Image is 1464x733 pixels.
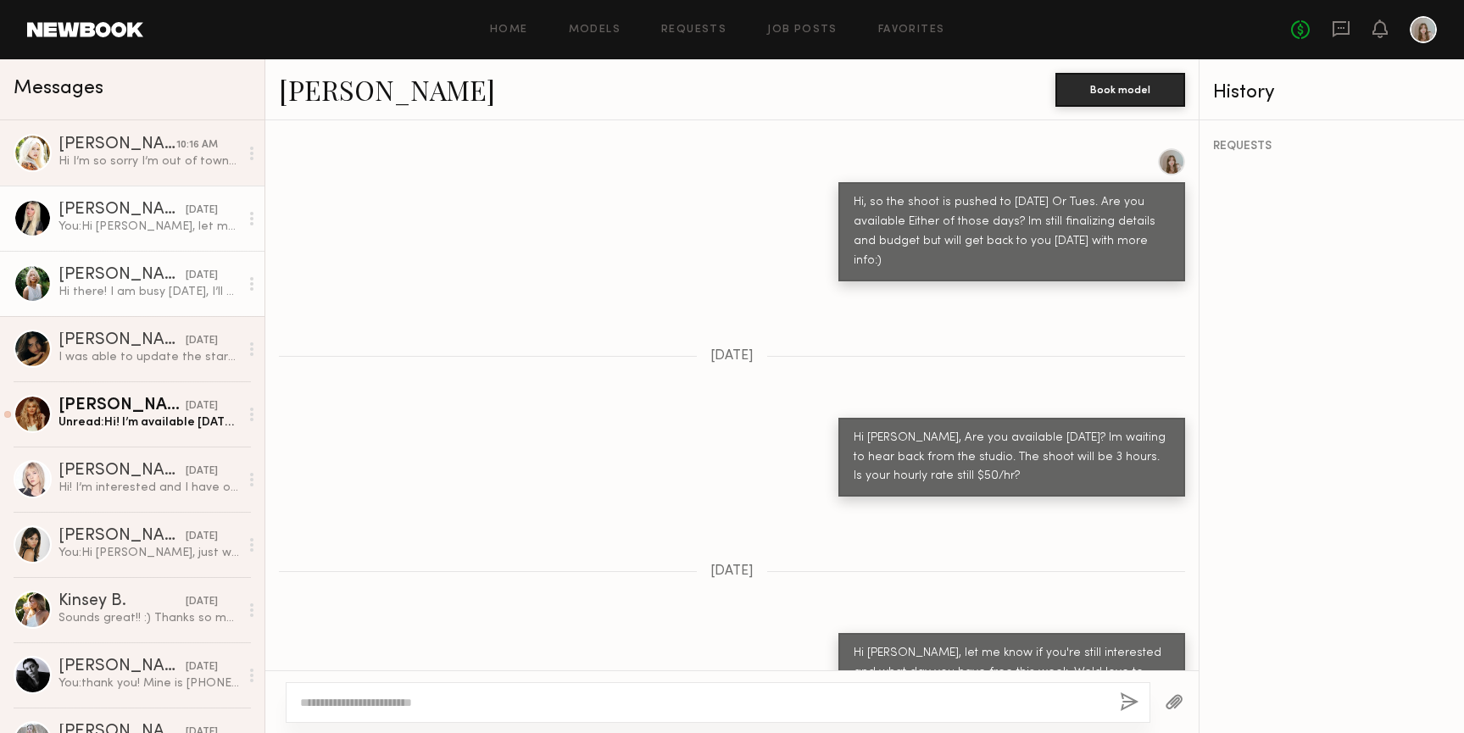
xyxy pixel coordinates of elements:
[58,480,239,496] div: Hi! I’m interested and I have open availability this weekend/[DATE]!
[58,675,239,691] div: You: thank you! Mine is [PHONE_NUMBER]
[176,137,218,153] div: 10:16 AM
[490,25,528,36] a: Home
[58,284,239,300] div: Hi there! I am busy [DATE], I’ll be around [DATE] however!
[58,414,239,430] div: Unread: Hi! I’m available [DATE] and [DATE]!
[58,136,176,153] div: [PERSON_NAME]
[58,610,239,626] div: Sounds great!! :) Thanks so much!!
[186,398,218,414] div: [DATE]
[58,463,186,480] div: [PERSON_NAME]
[58,349,239,365] div: I was able to update the start and end time in my end! Thank you so soooo much for [DATE] girl! i...
[1055,81,1185,96] a: Book model
[767,25,838,36] a: Job Posts
[58,545,239,561] div: You: Hi [PERSON_NAME], just wanted to check in. Also want to make adjustments on the potential da...
[58,397,186,414] div: [PERSON_NAME]
[186,594,218,610] div: [DATE]
[569,25,621,36] a: Models
[58,593,186,610] div: Kinsey B.
[58,332,186,349] div: [PERSON_NAME]
[186,659,218,675] div: [DATE]
[14,79,103,98] span: Messages
[58,153,239,169] div: Hi I’m so sorry I’m out of town then!
[58,528,186,545] div: [PERSON_NAME]
[1213,141,1450,153] div: REQUESTS
[710,564,754,579] span: [DATE]
[878,25,945,36] a: Favorites
[854,193,1170,271] div: Hi, so the shoot is pushed to [DATE] Or Tues. Are you available Either of those days? Im still fi...
[58,267,186,284] div: [PERSON_NAME]
[854,429,1170,487] div: Hi [PERSON_NAME], Are you available [DATE]? Im waiting to hear back from the studio. The shoot wi...
[58,658,186,675] div: [PERSON_NAME]
[854,644,1170,702] div: Hi [PERSON_NAME], let me know if you're still interested and what day you have free this week. We...
[58,219,239,235] div: You: Hi [PERSON_NAME], let me know if you're still interested and what day you have free this wee...
[186,203,218,219] div: [DATE]
[186,529,218,545] div: [DATE]
[661,25,726,36] a: Requests
[186,268,218,284] div: [DATE]
[186,464,218,480] div: [DATE]
[1213,83,1450,103] div: History
[58,202,186,219] div: [PERSON_NAME]
[279,71,495,108] a: [PERSON_NAME]
[186,333,218,349] div: [DATE]
[1055,73,1185,107] button: Book model
[710,349,754,364] span: [DATE]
